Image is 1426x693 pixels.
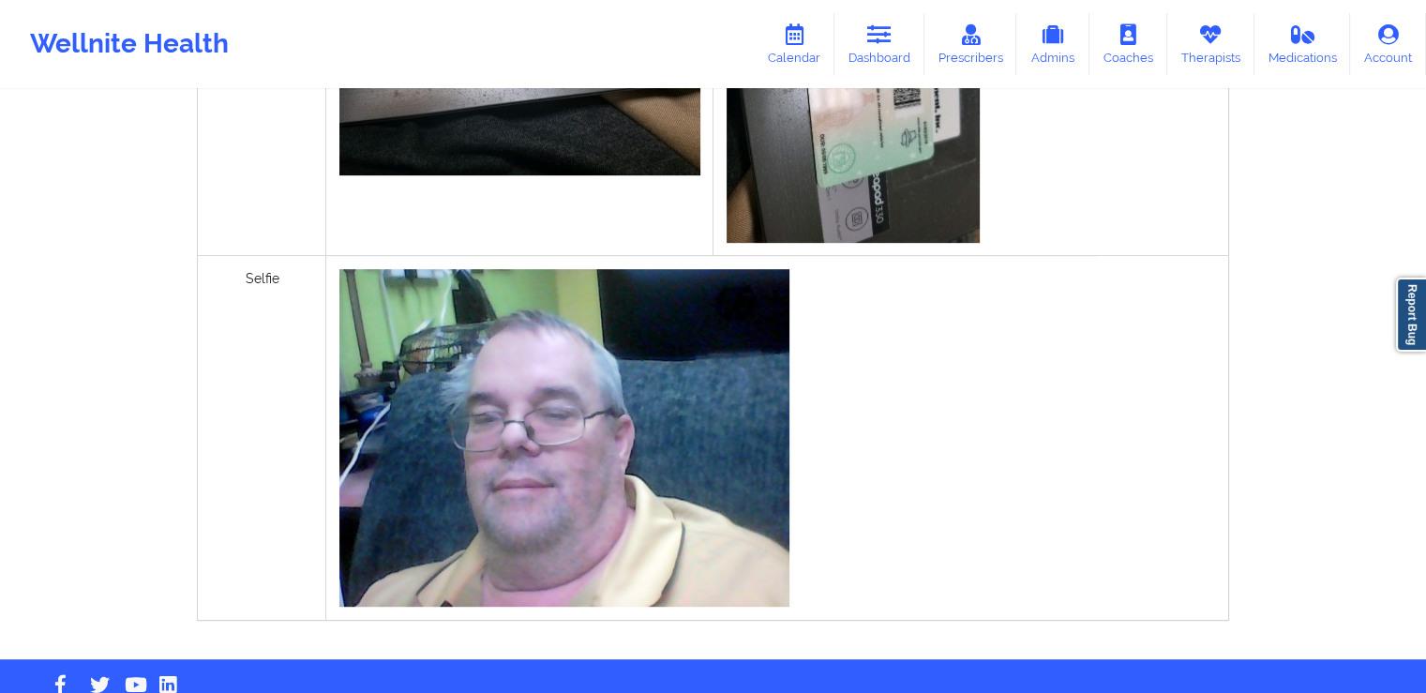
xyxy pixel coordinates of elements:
img: BENJAMINGATLIFF_selfie_1731988719339.jpg [339,269,789,607]
a: Coaches [1089,13,1167,75]
a: Account [1350,13,1426,75]
div: Selfie [198,256,326,620]
a: Admins [1016,13,1089,75]
a: Medications [1254,13,1351,75]
a: Therapists [1167,13,1254,75]
a: Dashboard [834,13,924,75]
a: Calendar [754,13,834,75]
a: Prescribers [924,13,1017,75]
a: Report Bug [1396,278,1426,352]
